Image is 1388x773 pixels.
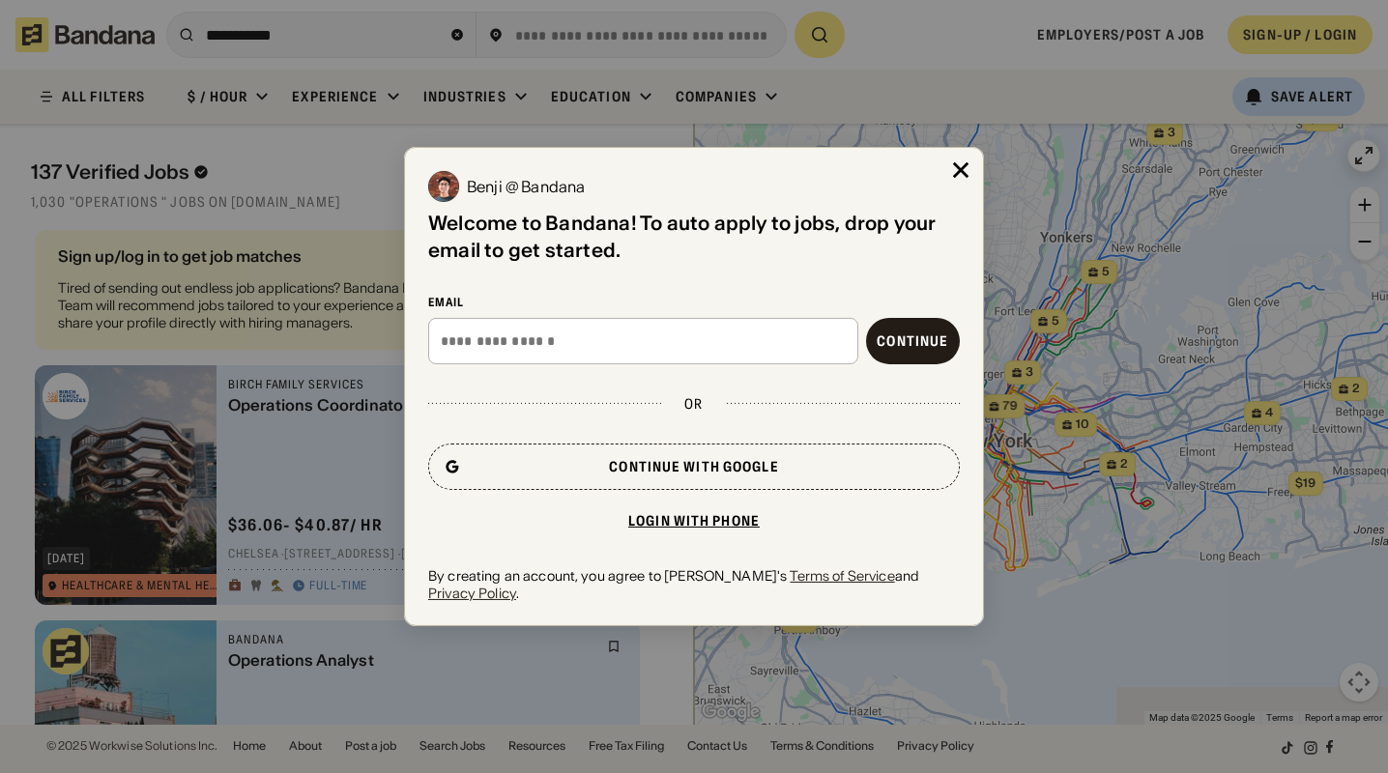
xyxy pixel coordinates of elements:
[428,210,960,264] div: Welcome to Bandana! To auto apply to jobs, drop your email to get started.
[628,514,760,528] div: Login with phone
[684,395,703,413] div: or
[428,295,960,310] div: Email
[467,179,585,194] div: Benji @ Bandana
[428,567,960,602] div: By creating an account, you agree to [PERSON_NAME]'s and .
[790,567,894,585] a: Terms of Service
[877,334,948,348] div: Continue
[428,171,459,202] img: Benji @ Bandana
[428,585,516,602] a: Privacy Policy
[609,460,778,473] div: Continue with Google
